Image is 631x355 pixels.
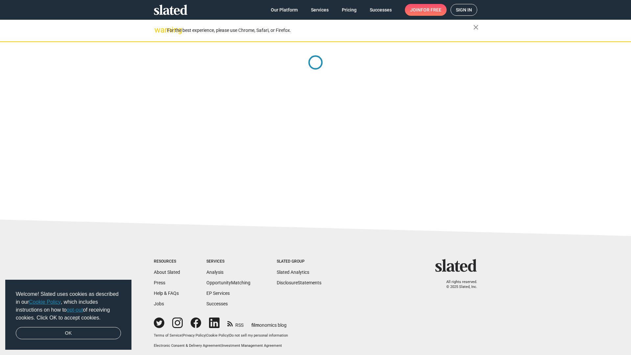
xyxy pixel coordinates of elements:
[154,343,221,348] a: Electronic Consent & Delivery Agreement
[221,343,222,348] span: |
[266,4,303,16] a: Our Platform
[154,291,179,296] a: Help & FAQs
[451,4,477,16] a: Sign in
[154,270,180,275] a: About Slated
[311,4,329,16] span: Services
[167,26,473,35] div: For the best experience, please use Chrome, Safari, or Firefox.
[183,333,205,338] a: Privacy Policy
[206,259,250,264] div: Services
[439,280,477,289] p: All rights reserved. © 2025 Slated, Inc.
[16,290,121,322] span: Welcome! Slated uses cookies as described in our , which includes instructions on how to of recei...
[337,4,362,16] a: Pricing
[67,307,83,313] a: opt-out
[227,318,244,328] a: RSS
[405,4,447,16] a: Joinfor free
[16,327,121,340] a: dismiss cookie message
[410,4,441,16] span: Join
[228,333,229,338] span: |
[456,4,472,15] span: Sign in
[182,333,183,338] span: |
[251,317,287,328] a: filmonomics blog
[421,4,441,16] span: for free
[206,270,223,275] a: Analysis
[364,4,397,16] a: Successes
[222,343,282,348] a: Investment Management Agreement
[206,280,250,285] a: OpportunityMatching
[271,4,298,16] span: Our Platform
[277,259,321,264] div: Slated Group
[370,4,392,16] span: Successes
[154,333,182,338] a: Terms of Service
[229,333,288,338] button: Do not sell my personal information
[154,301,164,306] a: Jobs
[206,333,228,338] a: Cookie Policy
[277,270,309,275] a: Slated Analytics
[306,4,334,16] a: Services
[154,259,180,264] div: Resources
[154,280,165,285] a: Press
[29,299,61,305] a: Cookie Policy
[206,301,228,306] a: Successes
[251,322,259,328] span: film
[342,4,357,16] span: Pricing
[277,280,321,285] a: DisclosureStatements
[154,26,162,34] mat-icon: warning
[5,280,131,350] div: cookieconsent
[472,23,480,31] mat-icon: close
[205,333,206,338] span: |
[206,291,230,296] a: EP Services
